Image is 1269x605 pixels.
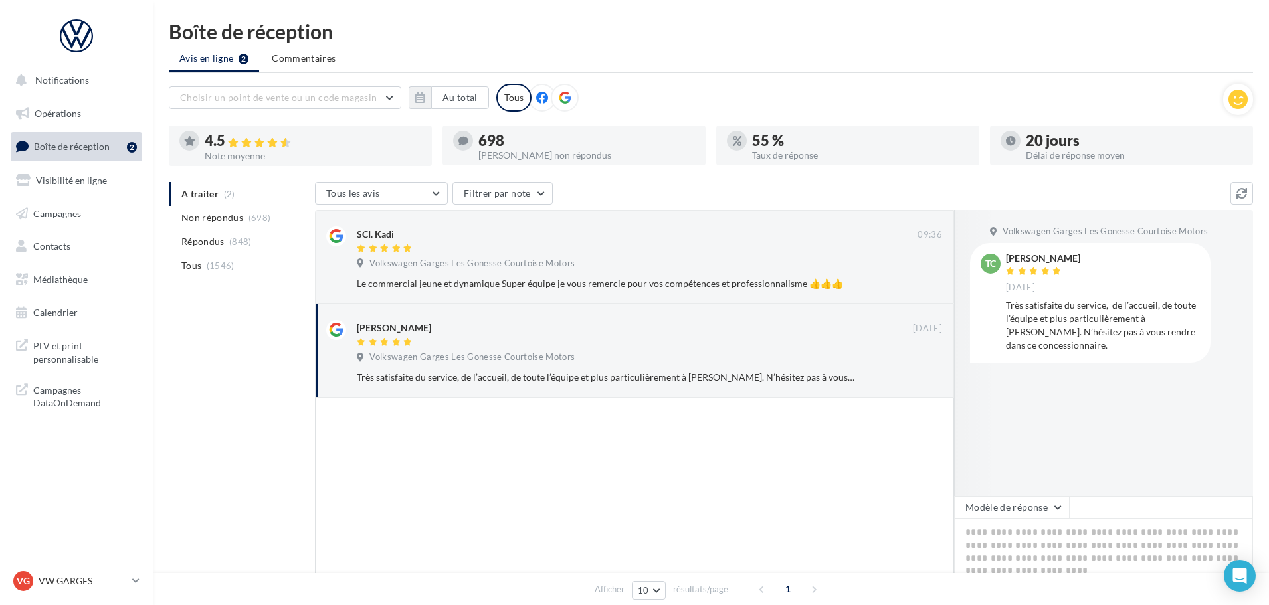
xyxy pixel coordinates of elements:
a: Boîte de réception2 [8,132,145,161]
span: Visibilité en ligne [36,175,107,186]
div: Très satisfaite du service, de l’accueil, de toute l’équipe et plus particulièrement à [PERSON_NA... [1006,299,1200,352]
div: 20 jours [1026,133,1242,148]
span: Campagnes DataOnDemand [33,381,137,410]
span: Répondus [181,235,225,248]
button: Au total [409,86,489,109]
span: [DATE] [913,323,942,335]
div: Très satisfaite du service, de l’accueil, de toute l’équipe et plus particulièrement à [PERSON_NA... [357,371,856,384]
div: 4.5 [205,133,421,149]
span: Volkswagen Garges Les Gonesse Courtoise Motors [369,351,575,363]
span: Commentaires [272,52,336,65]
span: Tous les avis [326,187,380,199]
span: Afficher [595,583,625,596]
span: (848) [229,236,252,247]
span: Opérations [35,108,81,119]
span: Médiathèque [33,274,88,285]
span: VG [17,574,30,588]
div: Taux de réponse [752,151,969,160]
a: Médiathèque [8,266,145,294]
button: Au total [431,86,489,109]
p: VW GARGES [39,574,127,588]
a: Contacts [8,232,145,260]
div: [PERSON_NAME] non répondus [478,151,695,160]
div: 2 [127,142,137,153]
div: Note moyenne [205,151,421,161]
button: Notifications [8,66,140,94]
button: Tous les avis [315,182,448,205]
span: [DATE] [1006,282,1035,294]
span: 1 [777,578,799,600]
span: Choisir un point de vente ou un code magasin [180,92,377,103]
span: Non répondus [181,211,243,224]
div: 55 % [752,133,969,148]
button: Modèle de réponse [954,496,1070,519]
div: Le commercial jeune et dynamique Super équipe je vous remercie pour vos compétences et profession... [357,277,856,290]
div: SCI. Kadi [357,228,394,241]
a: PLV et print personnalisable [8,331,145,371]
span: TC [985,257,996,270]
span: Boîte de réception [34,141,110,152]
a: Visibilité en ligne [8,167,145,195]
span: Volkswagen Garges Les Gonesse Courtoise Motors [369,258,575,270]
span: Calendrier [33,307,78,318]
div: 698 [478,133,695,148]
span: Contacts [33,240,70,252]
a: Campagnes [8,200,145,228]
span: (698) [248,213,271,223]
a: Campagnes DataOnDemand [8,376,145,415]
span: PLV et print personnalisable [33,337,137,365]
div: Open Intercom Messenger [1224,560,1256,592]
div: Délai de réponse moyen [1026,151,1242,160]
div: Boîte de réception [169,21,1253,41]
a: VG VW GARGES [11,568,142,594]
button: Choisir un point de vente ou un code magasin [169,86,401,109]
div: [PERSON_NAME] [1006,254,1080,263]
span: Notifications [35,74,89,86]
span: (1546) [207,260,235,271]
div: Tous [496,84,532,112]
a: Opérations [8,100,145,128]
a: Calendrier [8,299,145,327]
span: 10 [638,585,649,596]
span: Campagnes [33,207,81,218]
button: 10 [632,581,666,600]
span: 09:36 [918,229,942,241]
span: résultats/page [673,583,728,596]
span: Volkswagen Garges Les Gonesse Courtoise Motors [1003,226,1208,238]
span: Tous [181,259,201,272]
button: Filtrer par note [452,182,553,205]
div: [PERSON_NAME] [357,321,431,335]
